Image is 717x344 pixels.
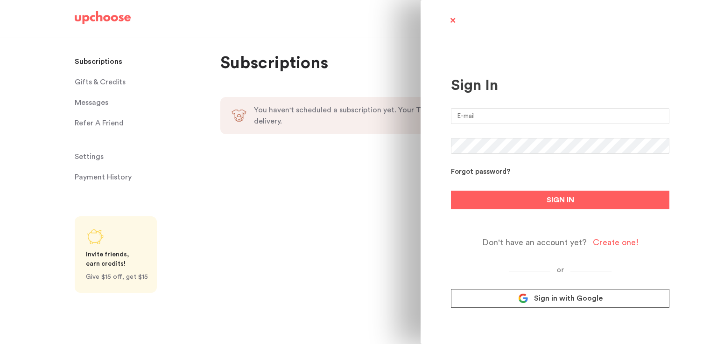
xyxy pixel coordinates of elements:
span: SIGN IN [547,194,574,206]
input: E-mail [451,108,669,124]
span: Don't have an account yet? [482,237,587,248]
span: Sign in with Google [534,294,603,303]
div: Forgot password? [451,168,510,177]
div: Sign In [451,76,669,94]
div: Create one! [593,237,639,248]
button: SIGN IN [451,191,669,209]
a: Sign in with Google [451,289,669,308]
span: or [550,267,570,274]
